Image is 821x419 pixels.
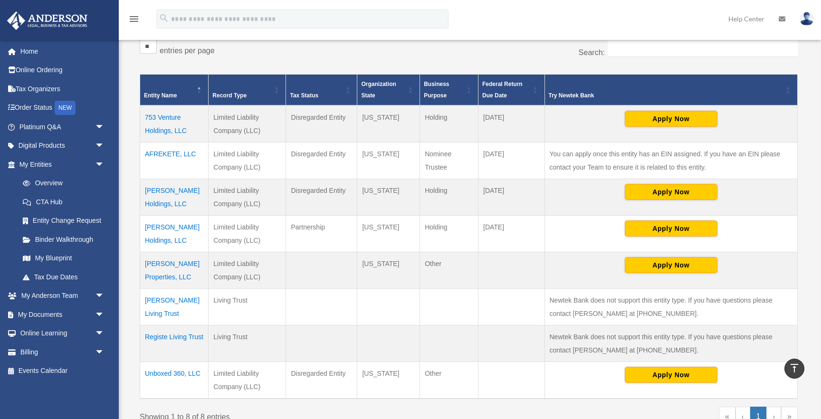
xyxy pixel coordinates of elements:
[212,92,247,99] span: Record Type
[144,92,177,99] span: Entity Name
[7,155,114,174] a: My Entitiesarrow_drop_down
[7,286,119,305] a: My Anderson Teamarrow_drop_down
[13,211,114,230] a: Entity Change Request
[361,81,396,99] span: Organization State
[625,367,717,383] button: Apply Now
[420,143,478,179] td: Nominee Trustee
[13,249,114,268] a: My Blueprint
[784,359,804,379] a: vertical_align_top
[7,362,119,381] a: Events Calendar
[209,105,286,143] td: Limited Liability Company (LLC)
[55,101,76,115] div: NEW
[357,216,420,252] td: [US_STATE]
[95,155,114,174] span: arrow_drop_down
[357,179,420,216] td: [US_STATE]
[140,289,209,325] td: [PERSON_NAME] Living Trust
[478,143,544,179] td: [DATE]
[420,216,478,252] td: Holding
[13,267,114,286] a: Tax Due Dates
[625,111,717,127] button: Apply Now
[140,105,209,143] td: 753 Venture Holdings, LLC
[13,230,114,249] a: Binder Walkthrough
[13,174,109,193] a: Overview
[140,179,209,216] td: [PERSON_NAME] Holdings, LLC
[478,75,544,106] th: Federal Return Due Date: Activate to sort
[420,75,478,106] th: Business Purpose: Activate to sort
[286,179,357,216] td: Disregarded Entity
[420,105,478,143] td: Holding
[625,257,717,273] button: Apply Now
[95,117,114,137] span: arrow_drop_down
[424,81,449,99] span: Business Purpose
[160,47,215,55] label: entries per page
[209,143,286,179] td: Limited Liability Company (LLC)
[140,75,209,106] th: Entity Name: Activate to invert sorting
[544,325,798,362] td: Newtek Bank does not support this entity type. If you have questions please contact [PERSON_NAME]...
[128,17,140,25] a: menu
[800,12,814,26] img: User Pic
[209,75,286,106] th: Record Type: Activate to sort
[544,75,798,106] th: Try Newtek Bank : Activate to sort
[4,11,90,30] img: Anderson Advisors Platinum Portal
[13,192,114,211] a: CTA Hub
[7,136,119,155] a: Digital Productsarrow_drop_down
[544,289,798,325] td: Newtek Bank does not support this entity type. If you have questions please contact [PERSON_NAME]...
[159,13,169,23] i: search
[625,220,717,237] button: Apply Now
[209,179,286,216] td: Limited Liability Company (LLC)
[420,362,478,399] td: Other
[286,105,357,143] td: Disregarded Entity
[140,216,209,252] td: [PERSON_NAME] Holdings, LLC
[357,105,420,143] td: [US_STATE]
[95,324,114,343] span: arrow_drop_down
[95,305,114,324] span: arrow_drop_down
[209,289,286,325] td: Living Trust
[7,42,119,61] a: Home
[7,98,119,118] a: Order StatusNEW
[7,117,119,136] a: Platinum Q&Aarrow_drop_down
[7,343,119,362] a: Billingarrow_drop_down
[286,143,357,179] td: Disregarded Entity
[482,81,523,99] span: Federal Return Due Date
[549,90,783,101] div: Try Newtek Bank
[357,362,420,399] td: [US_STATE]
[95,136,114,156] span: arrow_drop_down
[7,61,119,80] a: Online Ordering
[140,325,209,362] td: Registe Living Trust
[209,362,286,399] td: Limited Liability Company (LLC)
[209,216,286,252] td: Limited Liability Company (LLC)
[625,184,717,200] button: Apply Now
[478,216,544,252] td: [DATE]
[478,179,544,216] td: [DATE]
[7,79,119,98] a: Tax Organizers
[478,105,544,143] td: [DATE]
[290,92,318,99] span: Tax Status
[140,362,209,399] td: Unboxed 360, LLC
[209,325,286,362] td: Living Trust
[7,324,119,343] a: Online Learningarrow_drop_down
[95,286,114,306] span: arrow_drop_down
[420,179,478,216] td: Holding
[140,143,209,179] td: AFREKETE, LLC
[357,143,420,179] td: [US_STATE]
[128,13,140,25] i: menu
[95,343,114,362] span: arrow_drop_down
[579,48,605,57] label: Search:
[357,75,420,106] th: Organization State: Activate to sort
[789,362,800,374] i: vertical_align_top
[286,75,357,106] th: Tax Status: Activate to sort
[209,252,286,289] td: Limited Liability Company (LLC)
[286,216,357,252] td: Partnership
[7,305,119,324] a: My Documentsarrow_drop_down
[420,252,478,289] td: Other
[140,252,209,289] td: [PERSON_NAME] Properties, LLC
[357,252,420,289] td: [US_STATE]
[544,143,798,179] td: You can apply once this entity has an EIN assigned. If you have an EIN please contact your Team t...
[286,362,357,399] td: Disregarded Entity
